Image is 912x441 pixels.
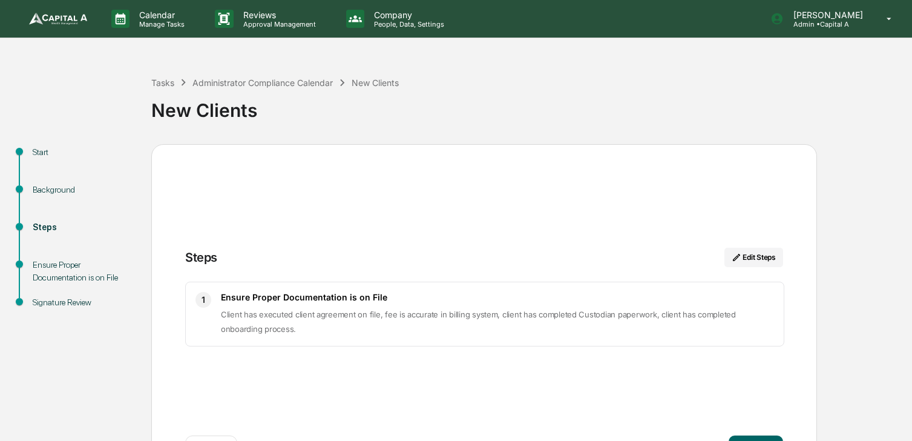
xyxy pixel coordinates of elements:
[29,13,87,25] img: logo
[33,296,132,309] div: Signature Review
[202,293,205,307] span: 1
[33,184,132,196] div: Background
[364,10,450,20] p: Company
[234,10,322,20] p: Reviews
[221,292,774,302] h3: Ensure Proper Documentation is on File
[234,20,322,28] p: Approval Management
[724,248,783,267] button: Edit Steps
[221,310,736,334] span: Client has executed client agreement on file, fee is accurate in billing system, client has compl...
[352,78,399,88] div: New Clients
[784,20,869,28] p: Admin • Capital A
[33,259,132,284] div: Ensure Proper Documentation is on File
[364,20,450,28] p: People, Data, Settings
[33,221,132,234] div: Steps
[151,78,174,88] div: Tasks
[33,146,132,159] div: Start
[130,10,191,20] p: Calendar
[151,90,906,121] div: New Clients
[873,401,906,434] iframe: Open customer support
[185,250,217,265] div: Steps
[192,78,333,88] div: Administrator Compliance Calendar
[784,10,869,20] p: [PERSON_NAME]
[130,20,191,28] p: Manage Tasks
